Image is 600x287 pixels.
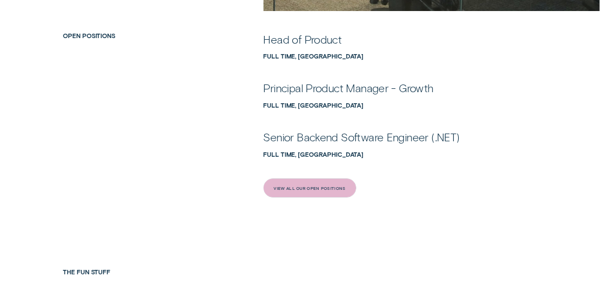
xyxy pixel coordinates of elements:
div: Full Time, Sydney [264,151,537,158]
div: Head of Product [264,32,342,46]
div: View All Our Open Positions [274,187,346,190]
div: Full Time, Sydney [264,102,537,109]
a: Senior Backend Software Engineer (.NET)Full Time, Sydney [264,137,537,158]
h4: The Fun Stuff [63,269,217,276]
a: Principal Product Manager - GrowthFull Time, Sydney [264,88,537,109]
a: View All Our Open Positions [264,179,356,198]
h2: Open Positions [60,32,220,39]
a: Head of ProductFull Time, Sydney [264,40,537,60]
div: Principal Product Manager - Growth [264,81,433,95]
div: Full Time, Sydney [264,52,537,60]
div: Senior Backend Software Engineer (.NET) [264,130,460,144]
